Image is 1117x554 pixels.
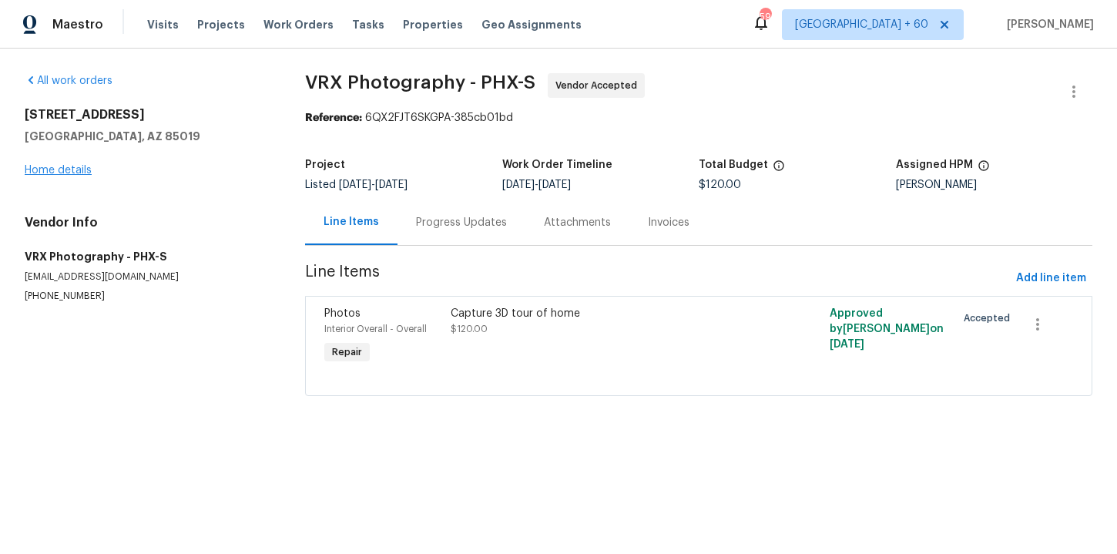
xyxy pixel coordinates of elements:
h5: Project [305,159,345,170]
div: 6QX2FJT6SKGPA-385cb01bd [305,110,1092,126]
span: [DATE] [375,180,408,190]
span: Interior Overall - Overall [324,324,427,334]
h5: [GEOGRAPHIC_DATA], AZ 85019 [25,129,268,144]
span: Projects [197,17,245,32]
a: Home details [25,165,92,176]
span: Tasks [352,19,384,30]
h5: Assigned HPM [896,159,973,170]
span: Accepted [964,311,1016,326]
span: Vendor Accepted [555,78,643,93]
span: Geo Assignments [481,17,582,32]
span: Approved by [PERSON_NAME] on [830,308,944,350]
span: [PERSON_NAME] [1001,17,1094,32]
span: [DATE] [502,180,535,190]
span: Line Items [305,264,1010,293]
div: Capture 3D tour of home [451,306,757,321]
span: - [339,180,408,190]
button: Add line item [1010,264,1092,293]
span: - [502,180,571,190]
span: Photos [324,308,361,319]
span: The total cost of line items that have been proposed by Opendoor. This sum includes line items th... [773,159,785,180]
span: Visits [147,17,179,32]
h5: Total Budget [699,159,768,170]
p: [EMAIL_ADDRESS][DOMAIN_NAME] [25,270,268,284]
div: Invoices [648,215,689,230]
span: Work Orders [263,17,334,32]
span: [DATE] [339,180,371,190]
span: $120.00 [699,180,741,190]
span: Add line item [1016,269,1086,288]
span: Maestro [52,17,103,32]
span: Listed [305,180,408,190]
span: Repair [326,344,368,360]
div: Attachments [544,215,611,230]
span: Properties [403,17,463,32]
h2: [STREET_ADDRESS] [25,107,268,123]
span: VRX Photography - PHX-S [305,73,535,92]
h4: Vendor Info [25,215,268,230]
a: All work orders [25,76,112,86]
h5: VRX Photography - PHX-S [25,249,268,264]
span: [DATE] [830,339,864,350]
div: 592 [760,9,770,25]
div: [PERSON_NAME] [896,180,1093,190]
span: [GEOGRAPHIC_DATA] + 60 [795,17,928,32]
h5: Work Order Timeline [502,159,612,170]
span: [DATE] [538,180,571,190]
p: [PHONE_NUMBER] [25,290,268,303]
span: $120.00 [451,324,488,334]
div: Progress Updates [416,215,507,230]
div: Line Items [324,214,379,230]
b: Reference: [305,112,362,123]
span: The hpm assigned to this work order. [978,159,990,180]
